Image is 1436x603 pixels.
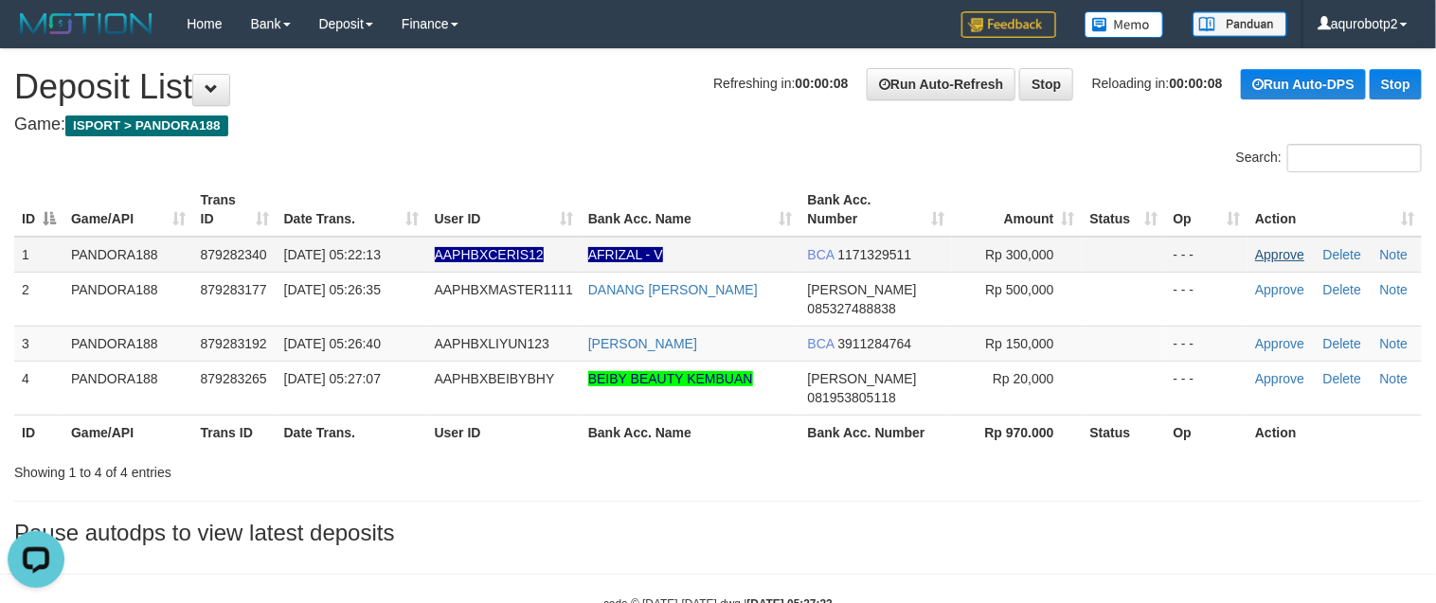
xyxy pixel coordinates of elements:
[201,371,267,386] span: 879283265
[1255,247,1304,262] a: Approve
[808,282,917,297] span: [PERSON_NAME]
[800,415,953,450] th: Bank Acc. Number
[952,183,1082,237] th: Amount: activate to sort column ascending
[435,247,544,262] span: Nama rekening ada tanda titik/strip, harap diedit
[284,282,381,297] span: [DATE] 05:26:35
[985,336,1053,351] span: Rp 150,000
[14,183,63,237] th: ID: activate to sort column descending
[435,371,555,386] span: AAPHBXBEIBYBHY
[808,390,896,405] span: Copy 081953805118 to clipboard
[1166,326,1248,361] td: - - -
[14,521,1422,545] h3: Pause autodps to view latest deposits
[808,301,896,316] span: Copy 085327488838 to clipboard
[1287,144,1422,172] input: Search:
[63,326,193,361] td: PANDORA188
[993,371,1054,386] span: Rp 20,000
[65,115,228,136] span: ISPORT > PANDORA188
[14,237,63,273] td: 1
[1323,371,1361,386] a: Delete
[193,183,277,237] th: Trans ID: activate to sort column ascending
[1083,415,1166,450] th: Status
[14,9,158,38] img: MOTION_logo.png
[1193,11,1287,37] img: panduan.png
[588,371,753,386] a: BEIBY BEAUTY KEMBUAN
[961,11,1056,38] img: Feedback.jpg
[277,415,427,450] th: Date Trans.
[867,68,1015,100] a: Run Auto-Refresh
[1323,336,1361,351] a: Delete
[8,8,64,64] button: Open LiveChat chat widget
[581,415,800,450] th: Bank Acc. Name
[1370,69,1422,99] a: Stop
[796,76,849,91] strong: 00:00:08
[63,415,193,450] th: Game/API
[14,115,1422,134] h4: Game:
[14,361,63,415] td: 4
[284,371,381,386] span: [DATE] 05:27:07
[1380,282,1409,297] a: Note
[1083,183,1166,237] th: Status: activate to sort column ascending
[1085,11,1164,38] img: Button%20Memo.svg
[1255,336,1304,351] a: Approve
[14,68,1422,106] h1: Deposit List
[14,326,63,361] td: 3
[800,183,953,237] th: Bank Acc. Number: activate to sort column ascending
[581,183,800,237] th: Bank Acc. Name: activate to sort column ascending
[1019,68,1073,100] a: Stop
[14,272,63,326] td: 2
[1241,69,1366,99] a: Run Auto-DPS
[201,247,267,262] span: 879282340
[808,247,835,262] span: BCA
[63,183,193,237] th: Game/API: activate to sort column ascending
[808,371,917,386] span: [PERSON_NAME]
[435,336,549,351] span: AAPHBXLIYUN123
[1248,415,1422,450] th: Action
[985,247,1053,262] span: Rp 300,000
[808,336,835,351] span: BCA
[14,455,584,482] div: Showing 1 to 4 of 4 entries
[1092,76,1223,91] span: Reloading in:
[1380,371,1409,386] a: Note
[1380,336,1409,351] a: Note
[1166,415,1248,450] th: Op
[1166,272,1248,326] td: - - -
[284,247,381,262] span: [DATE] 05:22:13
[427,415,581,450] th: User ID
[1170,76,1223,91] strong: 00:00:08
[1323,247,1361,262] a: Delete
[1380,247,1409,262] a: Note
[63,272,193,326] td: PANDORA188
[985,282,1053,297] span: Rp 500,000
[201,282,267,297] span: 879283177
[838,247,912,262] span: Copy 1171329511 to clipboard
[63,361,193,415] td: PANDORA188
[1166,183,1248,237] th: Op: activate to sort column ascending
[284,336,381,351] span: [DATE] 05:26:40
[435,282,573,297] span: AAPHBXMASTER1111
[588,247,663,262] a: AFRIZAL - V
[1166,237,1248,273] td: - - -
[588,282,758,297] a: DANANG [PERSON_NAME]
[1255,371,1304,386] a: Approve
[588,336,697,351] a: [PERSON_NAME]
[193,415,277,450] th: Trans ID
[952,415,1082,450] th: Rp 970.000
[1166,361,1248,415] td: - - -
[277,183,427,237] th: Date Trans.: activate to sort column ascending
[1248,183,1422,237] th: Action: activate to sort column ascending
[1323,282,1361,297] a: Delete
[201,336,267,351] span: 879283192
[713,76,848,91] span: Refreshing in:
[427,183,581,237] th: User ID: activate to sort column ascending
[14,415,63,450] th: ID
[1236,144,1422,172] label: Search:
[838,336,912,351] span: Copy 3911284764 to clipboard
[1255,282,1304,297] a: Approve
[63,237,193,273] td: PANDORA188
